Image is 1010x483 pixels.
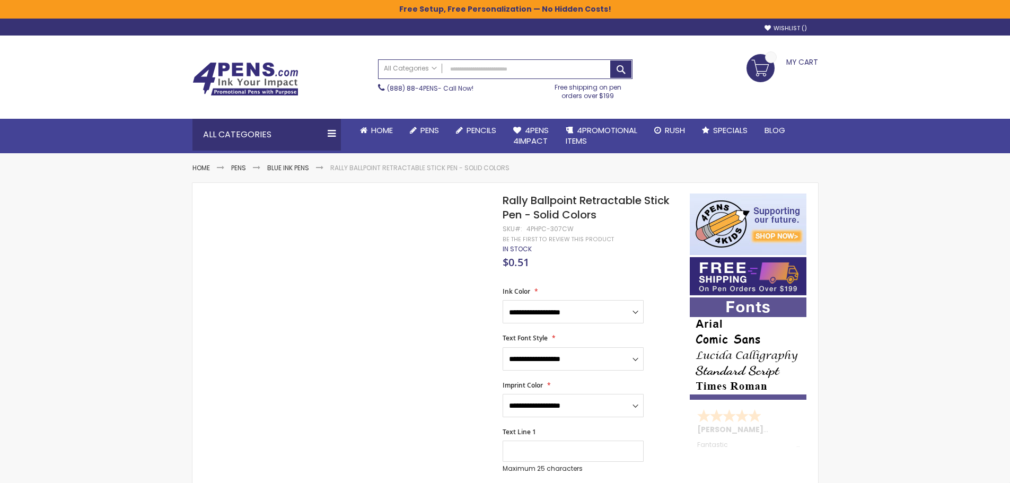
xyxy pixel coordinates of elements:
div: All Categories [192,119,341,151]
a: Pencils [447,119,505,142]
span: Imprint Color [503,381,543,390]
a: Wishlist [765,24,807,32]
span: - Call Now! [387,84,473,93]
a: Rush [646,119,693,142]
a: 4Pens4impact [505,119,557,153]
span: Text Line 1 [503,427,536,436]
a: Be the first to review this product [503,235,614,243]
span: Pens [420,125,439,136]
div: Free shipping on pen orders over $199 [543,79,633,100]
a: Home [352,119,401,142]
span: $0.51 [503,255,529,269]
img: 4pens 4 kids [690,194,806,255]
img: Free shipping on orders over $199 [690,257,806,295]
img: font-personalization-examples [690,297,806,400]
span: 4Pens 4impact [513,125,549,146]
span: Specials [713,125,748,136]
a: Specials [693,119,756,142]
span: In stock [503,244,532,253]
a: Home [192,163,210,172]
strong: SKU [503,224,522,233]
p: Maximum 25 characters [503,464,644,473]
span: Rally Ballpoint Retractable Stick Pen - Solid Colors [503,193,670,222]
a: Pens [401,119,447,142]
span: Rush [665,125,685,136]
span: Pencils [467,125,496,136]
div: Fantastic [697,441,800,449]
a: All Categories [379,60,442,77]
div: Availability [503,245,532,253]
span: Home [371,125,393,136]
a: 4PROMOTIONALITEMS [557,119,646,153]
span: Blog [765,125,785,136]
span: 4PROMOTIONAL ITEMS [566,125,637,146]
div: 4PHPC-307CW [526,225,574,233]
span: Text Font Style [503,333,548,343]
a: Blue ink Pens [267,163,309,172]
span: All Categories [384,64,437,73]
a: (888) 88-4PENS [387,84,438,93]
a: Pens [231,163,246,172]
li: Rally Ballpoint Retractable Stick Pen - Solid Colors [330,164,510,172]
img: 4Pens Custom Pens and Promotional Products [192,62,298,96]
span: [PERSON_NAME] [697,424,767,435]
a: Blog [756,119,794,142]
span: Ink Color [503,287,530,296]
